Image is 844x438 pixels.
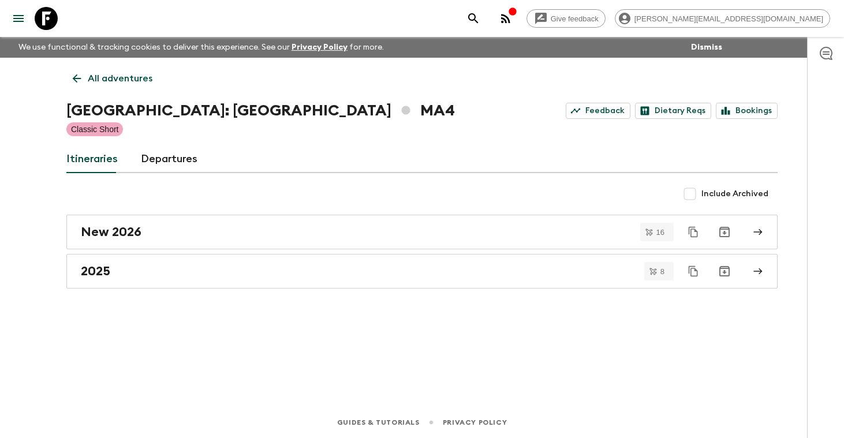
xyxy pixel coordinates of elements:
[81,264,110,279] h2: 2025
[713,260,736,283] button: Archive
[337,416,420,429] a: Guides & Tutorials
[462,7,485,30] button: search adventures
[66,145,118,173] a: Itineraries
[66,215,778,249] a: New 2026
[66,99,455,122] h1: [GEOGRAPHIC_DATA]: [GEOGRAPHIC_DATA] MA4
[66,254,778,289] a: 2025
[653,268,671,275] span: 8
[701,188,768,200] span: Include Archived
[71,123,118,135] p: Classic Short
[716,103,778,119] a: Bookings
[713,220,736,244] button: Archive
[615,9,830,28] div: [PERSON_NAME][EMAIL_ADDRESS][DOMAIN_NAME]
[443,416,507,429] a: Privacy Policy
[683,261,704,282] button: Duplicate
[14,37,389,58] p: We use functional & tracking cookies to deliver this experience. See our for more.
[526,9,606,28] a: Give feedback
[81,224,141,239] h2: New 2026
[688,39,725,55] button: Dismiss
[66,67,159,90] a: All adventures
[566,103,630,119] a: Feedback
[88,72,152,85] p: All adventures
[292,43,348,51] a: Privacy Policy
[7,7,30,30] button: menu
[141,145,197,173] a: Departures
[683,222,704,242] button: Duplicate
[544,14,605,23] span: Give feedback
[628,14,830,23] span: [PERSON_NAME][EMAIL_ADDRESS][DOMAIN_NAME]
[635,103,711,119] a: Dietary Reqs
[649,229,671,236] span: 16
